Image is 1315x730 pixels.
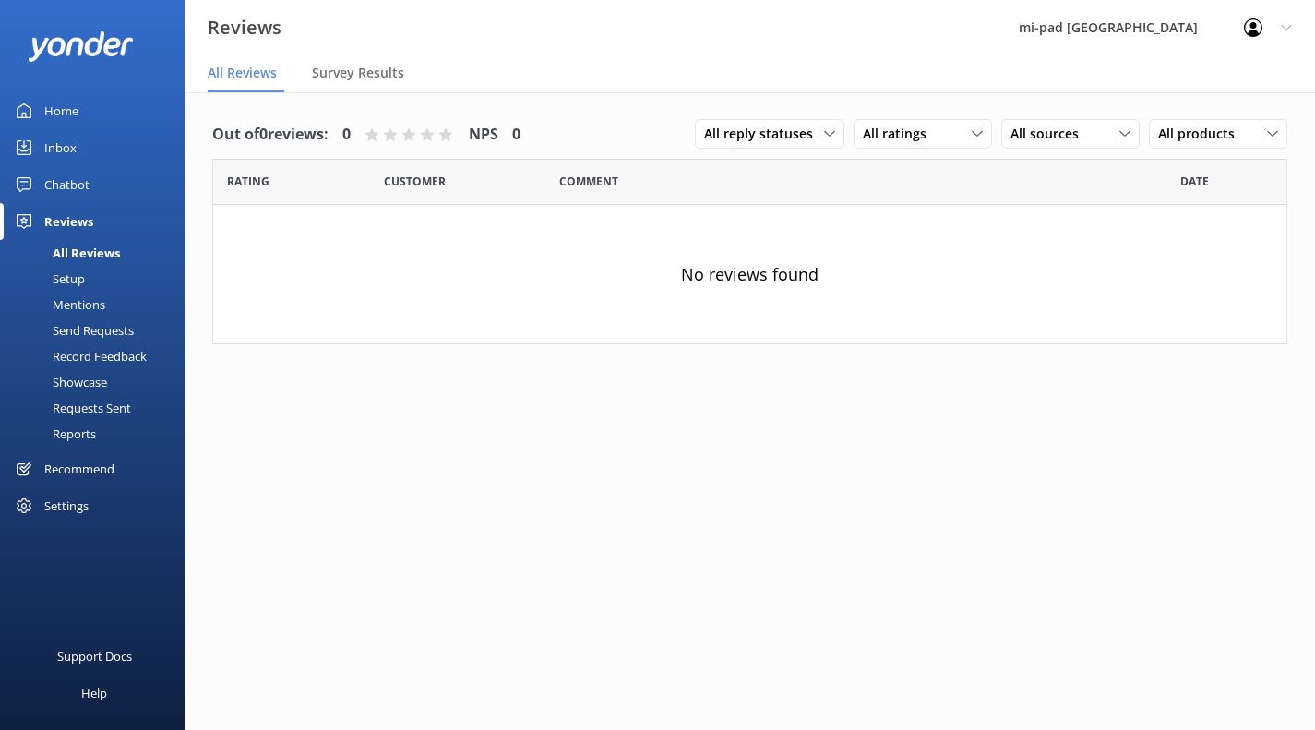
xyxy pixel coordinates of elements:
span: All Reviews [208,64,277,82]
div: All Reviews [11,240,120,266]
a: Send Requests [11,317,185,343]
div: Mentions [11,292,105,317]
span: All products [1158,124,1246,144]
span: Date [227,173,269,190]
img: yonder-white-logo.png [28,31,134,62]
div: Recommend [44,450,114,487]
div: Setup [11,266,85,292]
a: Reports [11,421,185,447]
div: Inbox [44,129,77,166]
a: All Reviews [11,240,185,266]
h4: NPS [469,123,498,147]
h3: Reviews [208,13,281,42]
div: Help [81,675,107,712]
div: No reviews found [213,205,1286,343]
span: Question [559,173,618,190]
h4: 0 [512,123,520,147]
div: Showcase [11,369,107,395]
a: Record Feedback [11,343,185,369]
h4: Out of 0 reviews: [212,123,329,147]
span: Survey Results [312,64,404,82]
a: Mentions [11,292,185,317]
span: Date [384,173,446,190]
a: Showcase [11,369,185,395]
a: Requests Sent [11,395,185,421]
div: Support Docs [57,638,132,675]
span: All reply statuses [704,124,824,144]
span: Date [1180,173,1209,190]
a: Setup [11,266,185,292]
h4: 0 [342,123,351,147]
div: Chatbot [44,166,90,203]
div: Requests Sent [11,395,131,421]
div: Settings [44,487,89,524]
div: Record Feedback [11,343,147,369]
div: Reports [11,421,96,447]
span: All ratings [863,124,938,144]
div: Home [44,92,78,129]
span: All sources [1010,124,1090,144]
div: Send Requests [11,317,134,343]
div: Reviews [44,203,93,240]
